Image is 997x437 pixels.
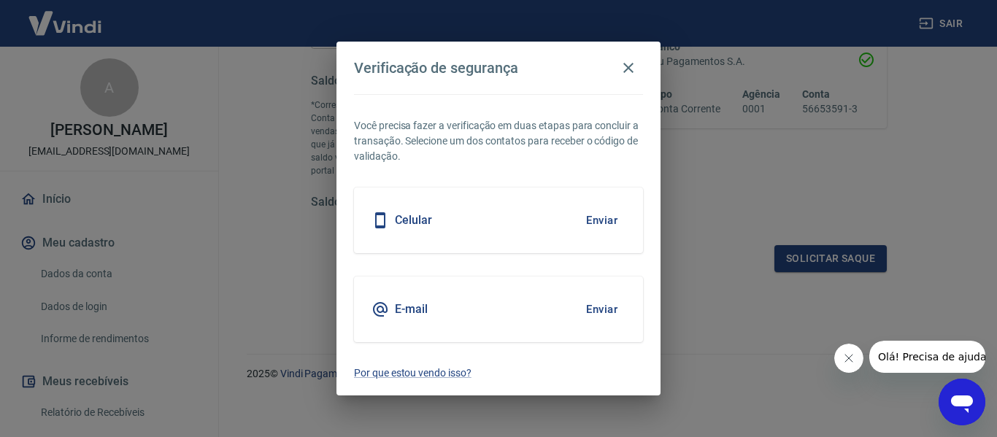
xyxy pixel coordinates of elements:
span: Olá! Precisa de ajuda? [9,10,123,22]
p: Você precisa fazer a verificação em duas etapas para concluir a transação. Selecione um dos conta... [354,118,643,164]
button: Enviar [578,205,625,236]
iframe: Botão para abrir a janela de mensagens [939,379,985,425]
a: Por que estou vendo isso? [354,366,643,381]
iframe: Mensagem da empresa [869,341,985,373]
h4: Verificação de segurança [354,59,518,77]
h5: E-mail [395,302,428,317]
button: Enviar [578,294,625,325]
iframe: Fechar mensagem [834,344,863,373]
h5: Celular [395,213,432,228]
